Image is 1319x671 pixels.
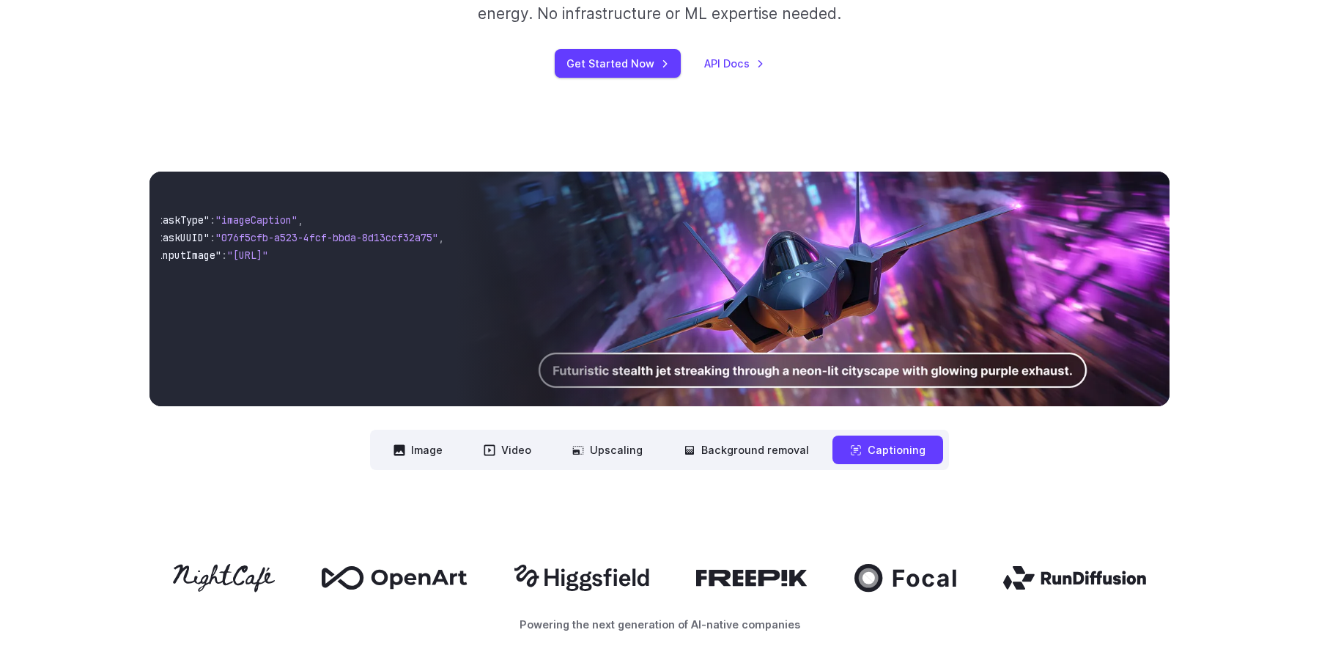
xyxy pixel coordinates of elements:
[466,436,549,464] button: Video
[215,213,298,227] span: "imageCaption"
[221,249,227,262] span: :
[555,49,681,78] a: Get Started Now
[210,213,215,227] span: :
[215,231,438,244] span: "076f5cfb-a523-4fcf-bbda-8d13ccf32a75"
[376,436,460,464] button: Image
[149,616,1170,633] p: Powering the next generation of AI-native companies
[210,231,215,244] span: :
[704,55,764,72] a: API Docs
[832,436,943,464] button: Captioning
[298,213,303,227] span: ,
[151,231,210,244] span: "taskUUID"
[555,436,660,464] button: Upscaling
[438,231,444,244] span: ,
[666,436,827,464] button: Background removal
[151,249,221,262] span: "inputImage"
[227,249,268,262] span: "[URL]"
[456,172,1170,406] img: Futuristic stealth jet streaking through a neon-lit cityscape with glowing purple exhaust
[151,213,210,227] span: "taskType"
